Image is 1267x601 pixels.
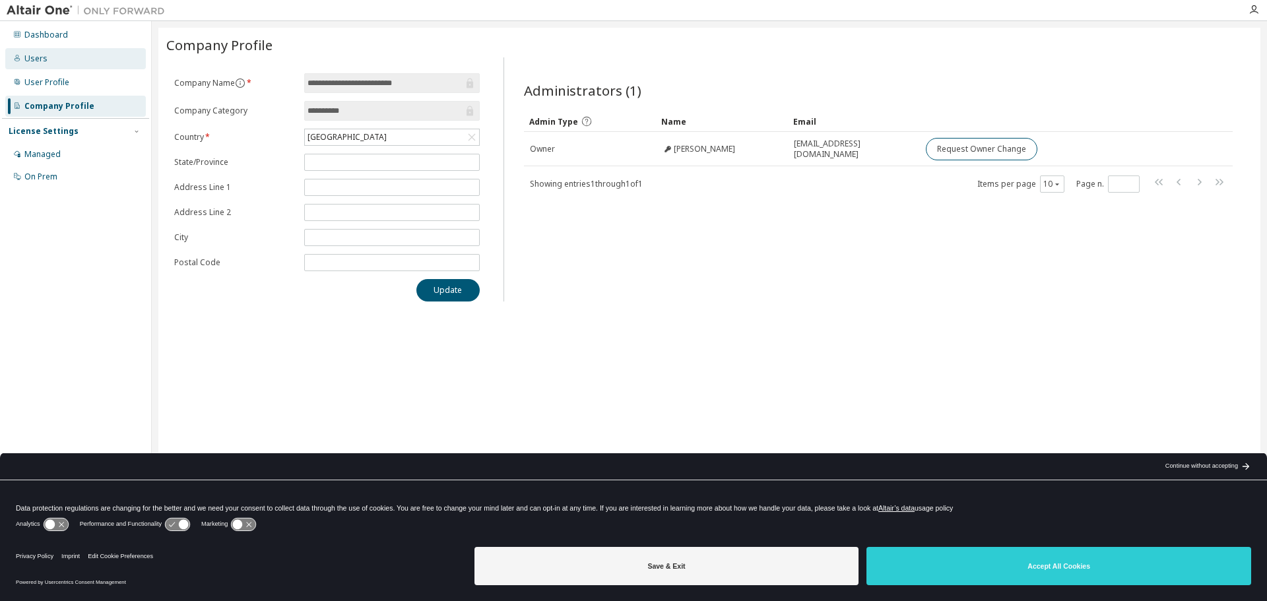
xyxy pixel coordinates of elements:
[174,207,296,218] label: Address Line 2
[24,53,48,64] div: Users
[926,138,1037,160] button: Request Owner Change
[674,144,735,154] span: [PERSON_NAME]
[9,126,79,137] div: License Settings
[530,144,555,154] span: Owner
[174,157,296,168] label: State/Province
[530,178,643,189] span: Showing entries 1 through 1 of 1
[1076,175,1140,193] span: Page n.
[166,36,273,54] span: Company Profile
[24,101,94,111] div: Company Profile
[235,78,245,88] button: information
[174,182,296,193] label: Address Line 1
[306,130,389,144] div: [GEOGRAPHIC_DATA]
[977,175,1064,193] span: Items per page
[174,106,296,116] label: Company Category
[174,132,296,142] label: Country
[793,111,915,132] div: Email
[174,232,296,243] label: City
[661,111,783,132] div: Name
[24,77,69,88] div: User Profile
[24,30,68,40] div: Dashboard
[24,172,57,182] div: On Prem
[416,279,480,301] button: Update
[174,257,296,268] label: Postal Code
[1043,179,1061,189] button: 10
[7,4,172,17] img: Altair One
[529,116,578,127] span: Admin Type
[24,149,61,160] div: Managed
[524,81,641,100] span: Administrators (1)
[794,139,914,160] span: [EMAIL_ADDRESS][DOMAIN_NAME]
[174,78,296,88] label: Company Name
[305,129,479,145] div: [GEOGRAPHIC_DATA]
